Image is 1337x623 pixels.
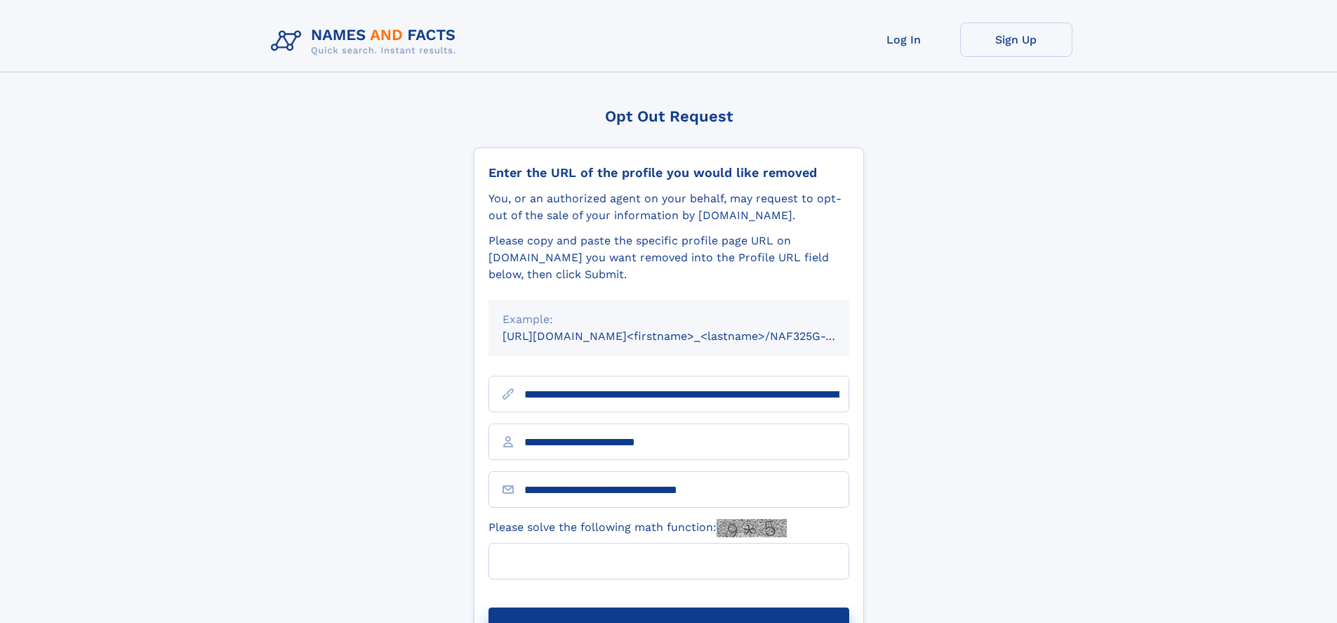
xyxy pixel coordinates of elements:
div: Opt Out Request [474,107,864,125]
div: Enter the URL of the profile you would like removed [488,165,849,181]
small: [URL][DOMAIN_NAME]<firstname>_<lastname>/NAF325G-xxxxxxxx [503,329,876,343]
label: Please solve the following math function: [488,519,787,537]
img: Logo Names and Facts [265,22,467,60]
div: Please copy and paste the specific profile page URL on [DOMAIN_NAME] you want removed into the Pr... [488,232,849,283]
a: Sign Up [960,22,1072,57]
a: Log In [848,22,960,57]
div: You, or an authorized agent on your behalf, may request to opt-out of the sale of your informatio... [488,190,849,224]
div: Example: [503,311,835,328]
